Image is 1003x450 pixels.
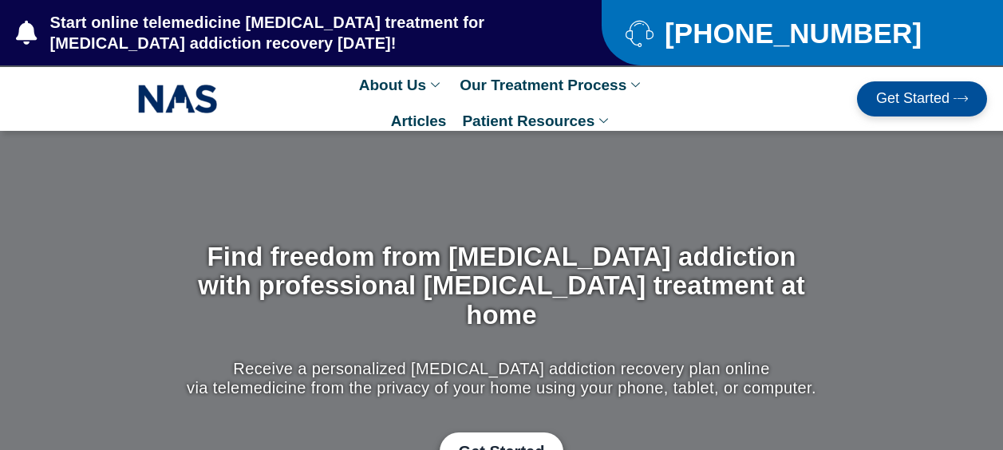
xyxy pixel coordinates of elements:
a: Start online telemedicine [MEDICAL_DATA] treatment for [MEDICAL_DATA] addiction recovery [DATE]! [16,12,538,53]
span: Get Started [876,91,950,107]
a: Our Treatment Process [452,67,652,103]
a: Articles [383,103,455,139]
a: Patient Resources [454,103,620,139]
span: [PHONE_NUMBER] [661,23,922,43]
span: Start online telemedicine [MEDICAL_DATA] treatment for [MEDICAL_DATA] addiction recovery [DATE]! [46,12,539,53]
h1: Find freedom from [MEDICAL_DATA] addiction with professional [MEDICAL_DATA] treatment at home [183,243,820,330]
p: Receive a personalized [MEDICAL_DATA] addiction recovery plan online via telemedicine from the pr... [183,359,820,397]
a: [PHONE_NUMBER] [626,19,963,47]
a: About Us [351,67,452,103]
img: NAS_email_signature-removebg-preview.png [138,81,218,117]
a: Get Started [857,81,987,116]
